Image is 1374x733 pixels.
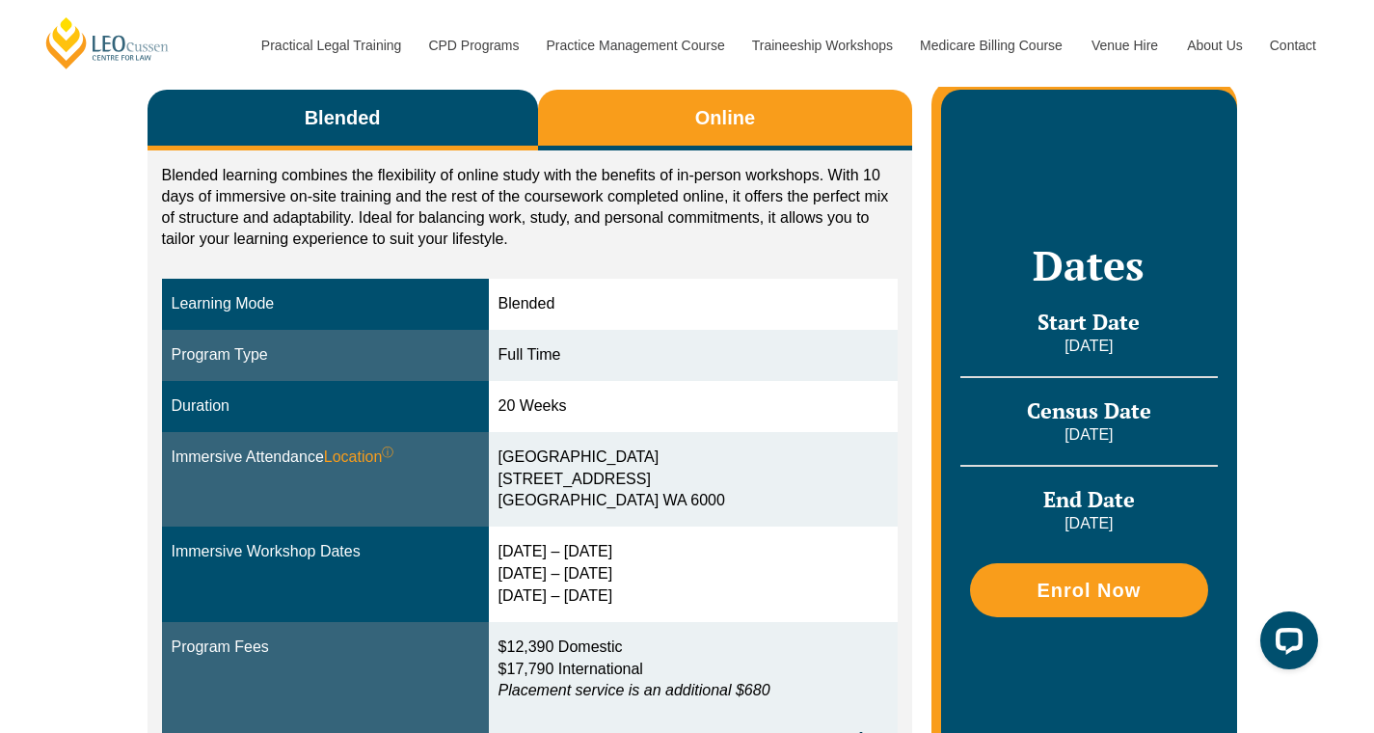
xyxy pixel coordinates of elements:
[172,637,479,659] div: Program Fees
[172,541,479,563] div: Immersive Workshop Dates
[970,563,1207,617] a: Enrol Now
[532,4,738,87] a: Practice Management Course
[1077,4,1172,87] a: Venue Hire
[498,661,643,677] span: $17,790 International
[960,424,1217,446] p: [DATE]
[498,395,889,418] div: 20 Weeks
[414,4,531,87] a: CPD Programs
[305,104,381,131] span: Blended
[695,104,755,131] span: Online
[960,336,1217,357] p: [DATE]
[247,4,415,87] a: Practical Legal Training
[498,638,623,655] span: $12,390 Domestic
[1245,604,1326,685] iframe: LiveChat chat widget
[324,447,394,469] span: Location
[172,395,479,418] div: Duration
[905,4,1077,87] a: Medicare Billing Course
[498,344,889,366] div: Full Time
[1172,4,1255,87] a: About Us
[1037,581,1141,600] span: Enrol Now
[172,447,479,469] div: Immersive Attendance
[498,447,889,513] div: [GEOGRAPHIC_DATA] [STREET_ADDRESS] [GEOGRAPHIC_DATA] WA 6000
[172,293,479,315] div: Learning Mode
[960,241,1217,289] h2: Dates
[960,513,1217,534] p: [DATE]
[498,541,889,608] div: [DATE] – [DATE] [DATE] – [DATE] [DATE] – [DATE]
[43,15,172,70] a: [PERSON_NAME] Centre for Law
[1255,4,1331,87] a: Contact
[1037,308,1140,336] span: Start Date
[498,682,770,698] em: Placement service is an additional $680
[382,446,393,459] sup: ⓘ
[162,165,899,250] p: Blended learning combines the flexibility of online study with the benefits of in-person workshop...
[738,4,905,87] a: Traineeship Workshops
[172,344,479,366] div: Program Type
[1027,396,1151,424] span: Census Date
[498,293,889,315] div: Blended
[1043,485,1135,513] span: End Date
